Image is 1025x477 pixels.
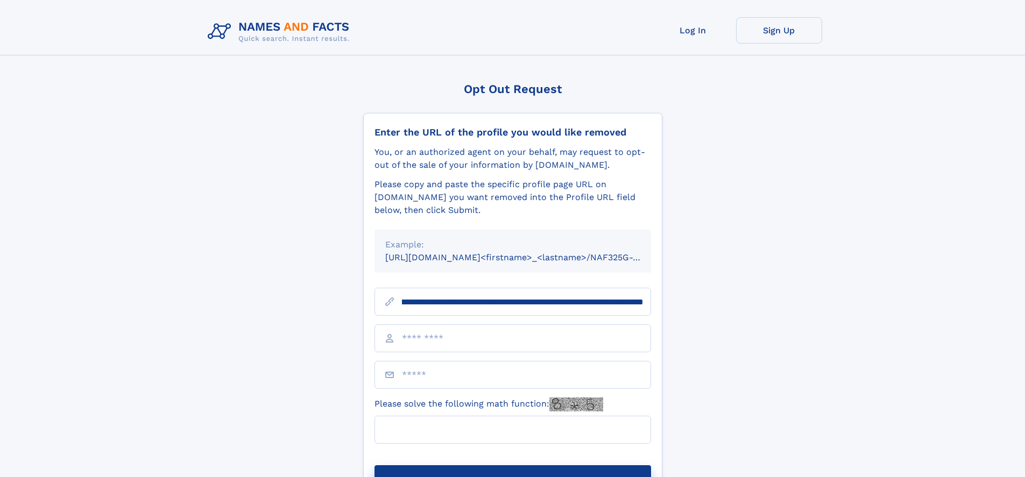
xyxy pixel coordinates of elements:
[374,178,651,217] div: Please copy and paste the specific profile page URL on [DOMAIN_NAME] you want removed into the Pr...
[385,252,671,262] small: [URL][DOMAIN_NAME]<firstname>_<lastname>/NAF325G-xxxxxxxx
[374,146,651,172] div: You, or an authorized agent on your behalf, may request to opt-out of the sale of your informatio...
[374,126,651,138] div: Enter the URL of the profile you would like removed
[203,17,358,46] img: Logo Names and Facts
[736,17,822,44] a: Sign Up
[385,238,640,251] div: Example:
[650,17,736,44] a: Log In
[374,397,603,411] label: Please solve the following math function:
[363,82,662,96] div: Opt Out Request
